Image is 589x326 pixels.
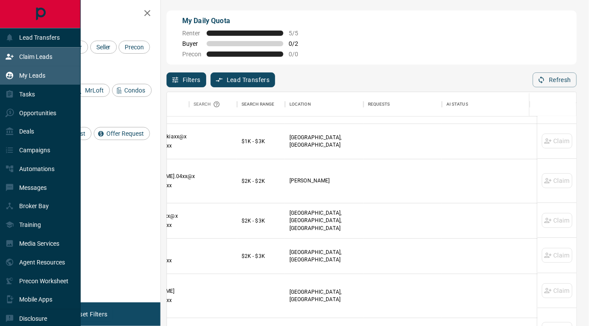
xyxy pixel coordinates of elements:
h2: Filters [28,9,152,19]
span: Renter [182,30,201,37]
button: Reset Filters [66,307,113,322]
span: 5 / 5 [289,30,308,37]
p: [GEOGRAPHIC_DATA], [GEOGRAPHIC_DATA] [289,134,359,149]
p: [GEOGRAPHIC_DATA], [GEOGRAPHIC_DATA], [GEOGRAPHIC_DATA] [289,209,359,232]
div: Condos [112,84,152,97]
span: Buyer [182,40,201,47]
span: Precon [122,44,147,51]
div: Contact [119,92,189,117]
span: Seller [93,44,114,51]
div: Location [285,92,364,117]
span: Precon [182,51,201,58]
span: Offer Request [103,130,147,137]
div: Search Range [242,92,275,117]
p: [GEOGRAPHIC_DATA], [GEOGRAPHIC_DATA] [289,288,359,303]
div: Search Range [237,92,285,117]
div: Seller [90,41,117,54]
p: [PERSON_NAME] [289,177,359,185]
p: $1K - $3K [242,137,281,145]
div: Requests [364,92,442,117]
p: $2K - $2K [242,177,281,185]
p: My Daily Quota [182,16,308,26]
span: 0 / 2 [289,40,308,47]
span: MrLoft [82,87,107,94]
p: $2K - $3K [242,252,281,260]
div: Offer Request [94,127,150,140]
span: Condos [122,87,149,94]
span: 0 / 0 [289,51,308,58]
button: Lead Transfers [211,72,276,87]
button: Filters [167,72,206,87]
div: Requests [368,92,390,117]
button: Refresh [533,72,577,87]
div: AI Status [446,92,468,117]
div: MrLoft [72,84,110,97]
p: [GEOGRAPHIC_DATA], [GEOGRAPHIC_DATA] [289,249,359,264]
div: Precon [119,41,150,54]
div: Location [289,92,311,117]
div: AI Status [442,92,538,117]
div: Search [194,92,222,117]
p: $2K - $3K [242,217,281,225]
